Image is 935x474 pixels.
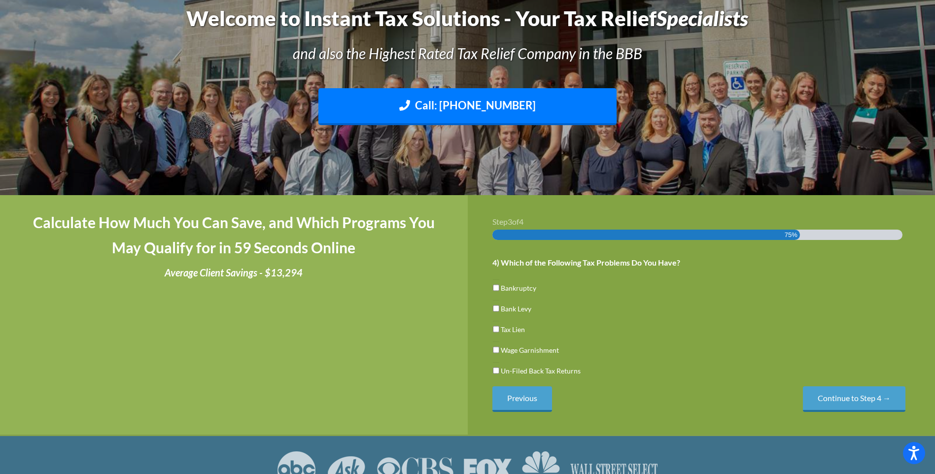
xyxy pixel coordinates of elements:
span: 4 [519,217,523,226]
input: Continue to Step 4 → [803,386,905,411]
label: 4) Which of the Following Tax Problems Do You Have? [492,258,680,268]
label: Tax Lien [501,324,525,335]
input: Previous [492,386,552,411]
h3: Step of [492,218,911,226]
i: Specialists [657,6,748,31]
h1: Welcome to Instant Tax Solutions - Your Tax Relief [100,4,835,33]
label: Bankruptcy [501,283,536,293]
a: Call: [PHONE_NUMBER] [318,88,616,125]
h4: Calculate How Much You Can Save, and Which Programs You May Qualify for in 59 Seconds Online [25,210,443,260]
i: Average Client Savings - $13,294 [165,267,303,278]
span: 75% [785,230,797,240]
label: Wage Garnishment [501,345,559,355]
label: Un-Filed Back Tax Returns [501,366,581,376]
h3: and also the Highest Rated Tax Relief Company in the BBB [100,43,835,64]
label: Bank Levy [501,304,531,314]
span: 3 [508,217,512,226]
